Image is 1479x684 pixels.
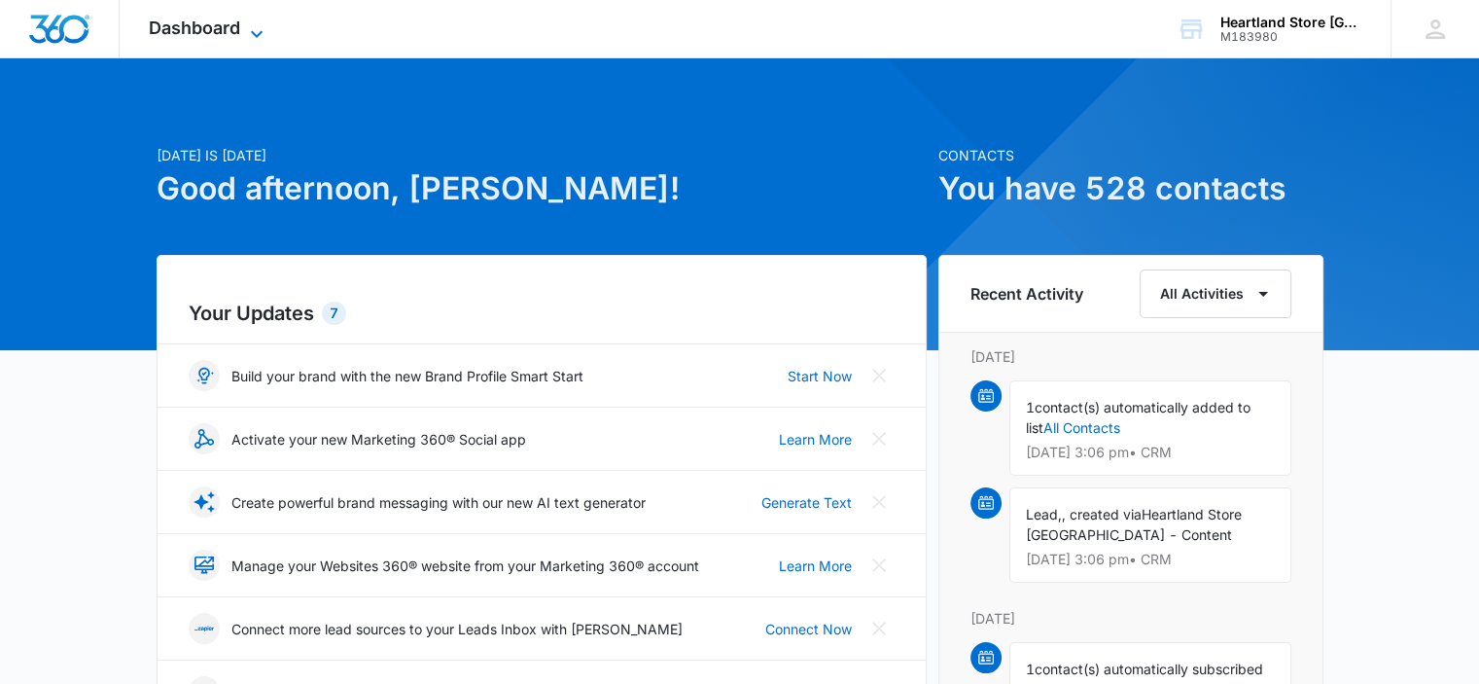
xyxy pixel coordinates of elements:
p: Build your brand with the new Brand Profile Smart Start [231,366,583,386]
h1: Good afternoon, [PERSON_NAME]! [157,165,927,212]
p: [DATE] 3:06 pm • CRM [1026,553,1275,566]
h6: Recent Activity [970,282,1083,306]
p: Create powerful brand messaging with our new AI text generator [231,492,646,513]
button: Close [863,550,895,581]
button: Close [863,613,895,644]
a: Connect Now [765,619,852,639]
button: All Activities [1140,270,1291,318]
span: Dashboard [149,18,240,38]
h1: You have 528 contacts [938,165,1323,212]
h2: Your Updates [189,299,895,328]
p: Activate your new Marketing 360® Social app [231,429,526,450]
div: account name [1220,15,1362,30]
span: 1 [1026,661,1035,677]
p: Connect more lead sources to your Leads Inbox with [PERSON_NAME] [231,619,683,639]
div: account id [1220,30,1362,44]
p: Manage your Websites 360® website from your Marketing 360® account [231,556,699,576]
a: Learn More [779,429,852,450]
span: contact(s) automatically added to list [1026,399,1250,436]
button: Close [863,360,895,391]
a: All Contacts [1043,419,1120,436]
p: [DATE] is [DATE] [157,145,927,165]
span: Lead, [1026,506,1062,522]
p: [DATE] 3:06 pm • CRM [1026,446,1275,459]
span: 1 [1026,399,1035,415]
p: Contacts [938,145,1323,165]
a: Start Now [788,366,852,386]
span: , created via [1062,506,1142,522]
a: Generate Text [761,492,852,513]
button: Close [863,486,895,518]
p: [DATE] [970,346,1291,367]
button: Close [863,423,895,454]
div: 7 [322,302,346,325]
p: [DATE] [970,608,1291,629]
a: Learn More [779,556,852,576]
